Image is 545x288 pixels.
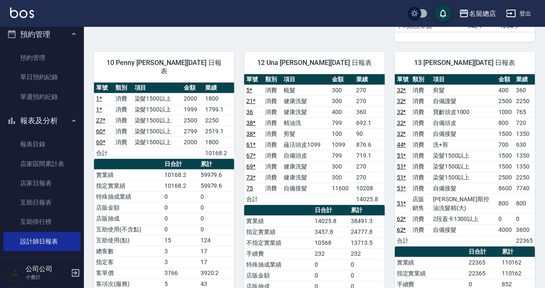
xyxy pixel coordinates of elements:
[313,215,349,226] td: 14025.8
[94,83,113,93] th: 單號
[182,83,203,93] th: 金額
[496,183,514,194] td: 8600
[182,104,203,115] td: 1999
[113,104,133,115] td: 消費
[431,150,497,161] td: 染髮1500以上
[162,213,198,224] td: 0
[104,59,224,75] span: 10 Penny [PERSON_NAME][DATE] 日報表
[282,96,330,106] td: 健康洗髮
[282,161,330,172] td: 健康洗髮
[3,193,81,212] a: 互助日報表
[7,265,23,281] img: Person
[514,85,535,96] td: 360
[282,183,330,194] td: 自備接髮
[162,235,198,246] td: 15
[411,96,431,106] td: 消費
[198,180,235,191] td: 59979.6
[26,273,68,281] p: 小會計
[162,169,198,180] td: 10168.2
[354,85,384,96] td: 270
[254,59,374,67] span: 12 Una [PERSON_NAME][DATE] 日報表
[496,106,514,117] td: 1000
[514,172,535,183] td: 2250
[133,93,182,104] td: 染髮1500以上
[431,85,497,96] td: 剪髮
[198,191,235,202] td: 0
[263,172,282,183] td: 消費
[431,106,497,117] td: 寶齡頭皮1000
[282,172,330,183] td: 健康洗髮
[431,183,497,194] td: 自備接髮
[282,150,330,161] td: 自備頭皮
[26,265,68,273] h5: 公司公司
[467,257,499,268] td: 22365
[182,115,203,126] td: 2500
[411,117,431,128] td: 消費
[203,126,234,137] td: 2519.1
[263,161,282,172] td: 消費
[431,117,497,128] td: 自備頭皮
[263,139,282,150] td: 消費
[313,237,349,248] td: 10568
[244,259,313,270] td: 特殊抽成業績
[435,5,451,22] button: save
[162,267,198,278] td: 3766
[162,191,198,202] td: 0
[500,268,535,279] td: 110162
[354,194,384,205] td: 14025.8
[456,5,499,22] button: 名留總店
[349,270,385,281] td: 0
[431,74,497,85] th: 項目
[496,150,514,161] td: 1500
[203,148,234,158] td: 10168.2
[411,183,431,194] td: 消費
[244,74,384,205] table: a dense table
[263,74,282,85] th: 類別
[354,183,384,194] td: 10208
[94,257,162,267] td: 指定客
[3,48,81,67] a: 預約管理
[330,183,354,194] td: 11600
[203,93,234,104] td: 1800
[349,226,385,237] td: 24777.8
[162,246,198,257] td: 3
[354,150,384,161] td: 719.1
[94,191,162,202] td: 特殊抽成業績
[349,205,385,216] th: 累計
[94,213,162,224] td: 店販抽成
[411,161,431,172] td: 消費
[198,213,235,224] td: 0
[3,232,81,251] a: 設計師日報表
[198,202,235,213] td: 0
[431,224,497,235] td: 自備接髮
[514,150,535,161] td: 1350
[330,172,354,183] td: 300
[94,267,162,278] td: 客單價
[411,106,431,117] td: 消費
[3,212,81,231] a: 互助排行榜
[431,161,497,172] td: 染髮1500以上
[282,106,330,117] td: 健康洗髮
[244,248,313,259] td: 手續費
[244,194,263,205] td: 合計
[349,248,385,259] td: 232
[113,137,133,148] td: 消費
[514,128,535,139] td: 1350
[330,74,354,85] th: 金額
[3,154,81,174] a: 店家區間累計表
[203,137,234,148] td: 1800
[496,128,514,139] td: 1500
[3,110,81,132] button: 報表及分析
[496,117,514,128] td: 800
[330,150,354,161] td: 799
[354,161,384,172] td: 270
[244,74,263,85] th: 單號
[113,83,133,93] th: 類別
[500,257,535,268] td: 110162
[263,183,282,194] td: 消費
[182,137,203,148] td: 2000
[182,93,203,104] td: 2000
[94,224,162,235] td: 互助使用(不含點)
[354,117,384,128] td: 692.1
[313,270,349,281] td: 0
